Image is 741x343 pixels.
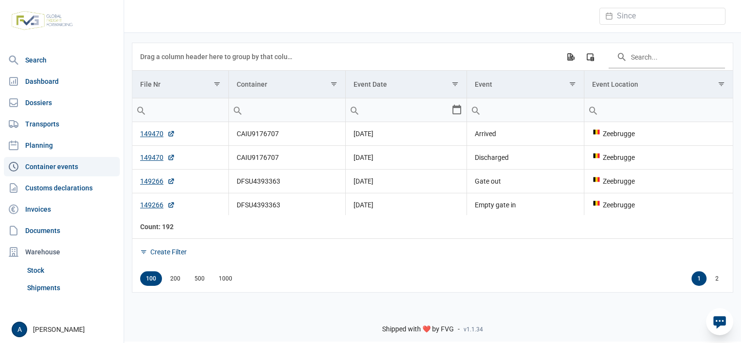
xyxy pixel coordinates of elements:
[4,178,120,198] a: Customs declarations
[132,98,228,122] input: Filter cell
[4,221,120,240] a: Documents
[562,48,579,65] div: Export all data to Excel
[140,129,175,139] a: 149470
[467,170,584,193] td: Gate out
[132,265,733,292] div: Page navigation
[213,80,221,88] span: Show filter options for column 'File Nr'
[346,98,363,122] div: Search box
[464,326,483,333] span: v1.1.34
[132,43,733,292] div: Data grid with 192 rows and 5 columns
[584,98,602,122] div: Search box
[228,71,346,98] td: Column Container
[150,248,187,256] div: Create Filter
[213,271,238,286] div: Items per page: 1000
[228,193,346,217] td: DFSU4393363
[592,176,725,186] div: Zeebrugge
[140,153,175,162] a: 149470
[4,50,120,70] a: Search
[330,80,338,88] span: Show filter options for column 'Container'
[4,242,120,262] div: Warehouse
[4,93,120,112] a: Dossiers
[23,262,120,279] a: Stock
[237,80,267,88] div: Container
[599,8,725,25] input: Since
[458,325,460,334] span: -
[467,122,584,146] td: Arrived
[592,200,725,210] div: Zeebrugge
[592,153,725,162] div: Zeebrugge
[709,271,725,286] div: Page 2
[599,8,725,25] div: Datepicker input
[584,71,733,98] td: Column Event Location
[132,71,228,98] td: Column File Nr
[467,71,584,98] td: Column Event
[140,176,175,186] a: 149266
[467,98,584,122] input: Filter cell
[4,114,120,134] a: Transports
[189,271,210,286] div: Items per page: 500
[569,80,576,88] span: Show filter options for column 'Event'
[140,49,296,64] div: Drag a column header here to group by that column
[140,200,175,210] a: 149266
[467,98,484,122] div: Search box
[592,129,725,139] div: Zeebrugge
[592,80,638,88] div: Event Location
[354,80,387,88] div: Event Date
[718,80,725,88] span: Show filter options for column 'Event Location'
[4,72,120,91] a: Dashboard
[229,98,346,122] input: Filter cell
[12,322,27,337] button: A
[467,98,584,122] td: Filter cell
[475,80,492,88] div: Event
[23,279,120,296] a: Shipments
[346,71,467,98] td: Column Event Date
[692,271,707,286] div: Page 1
[4,136,120,155] a: Planning
[228,170,346,193] td: DFSU4393363
[609,45,725,68] input: Search in the data grid
[581,48,599,65] div: Column Chooser
[467,193,584,217] td: Empty gate in
[228,98,346,122] td: Filter cell
[346,98,467,122] td: Filter cell
[140,271,162,286] div: Items per page: 100
[229,98,246,122] div: Search box
[354,201,373,209] span: [DATE]
[584,98,733,122] input: Filter cell
[451,98,463,122] div: Select
[140,222,221,232] div: File Nr Count: 192
[228,122,346,146] td: CAIU9176707
[4,157,120,176] a: Container events
[354,130,373,138] span: [DATE]
[382,325,454,334] span: Shipped with ❤️ by FVG
[467,146,584,170] td: Discharged
[132,98,150,122] div: Search box
[451,80,459,88] span: Show filter options for column 'Event Date'
[164,271,186,286] div: Items per page: 200
[140,80,161,88] div: File Nr
[4,200,120,219] a: Invoices
[346,98,451,122] input: Filter cell
[8,7,77,34] img: FVG - Global freight forwarding
[354,177,373,185] span: [DATE]
[228,146,346,170] td: CAIU9176707
[12,322,118,337] div: [PERSON_NAME]
[140,43,725,70] div: Data grid toolbar
[354,154,373,161] span: [DATE]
